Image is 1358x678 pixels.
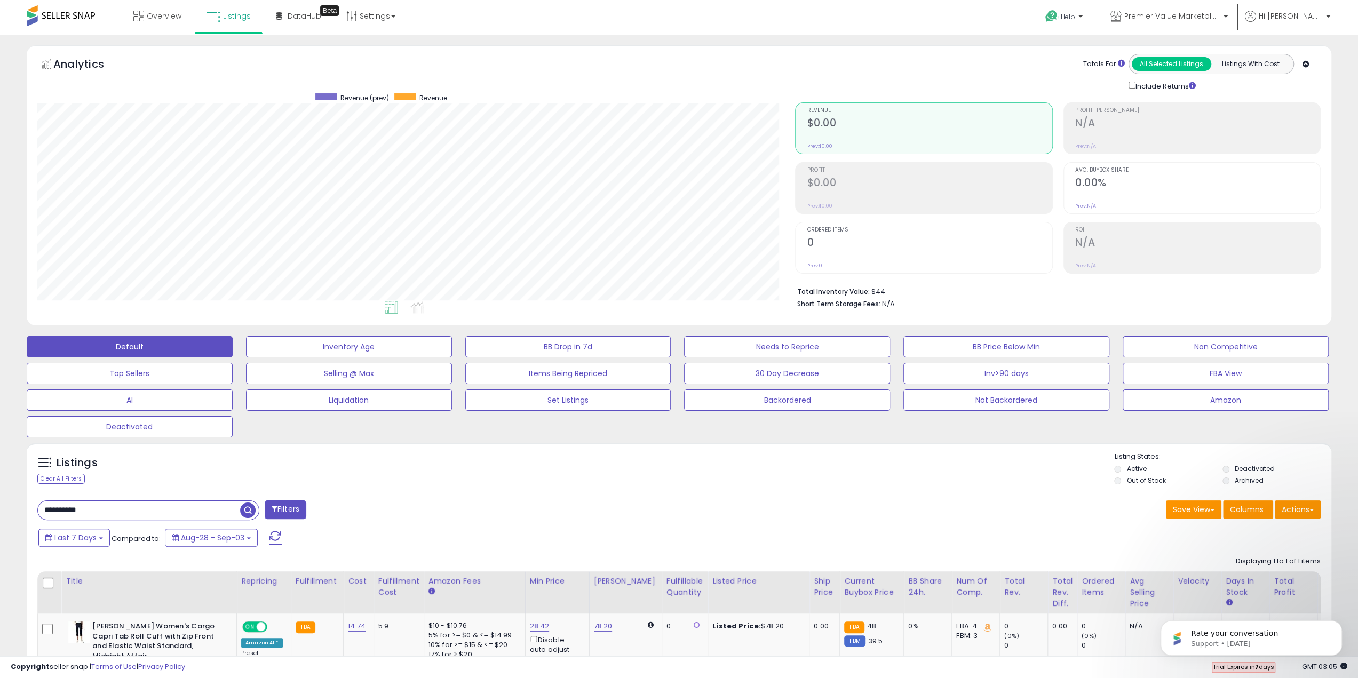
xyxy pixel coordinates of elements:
button: Filters [265,500,306,519]
button: AI [27,389,233,411]
div: Ordered Items [1082,576,1121,598]
button: 30 Day Decrease [684,363,890,384]
button: Inventory Age [246,336,452,357]
a: 14.74 [348,621,366,632]
button: All Selected Listings [1132,57,1211,71]
div: Amazon Fees [428,576,521,587]
div: Include Returns [1121,79,1209,92]
div: seller snap | | [11,662,185,672]
b: [PERSON_NAME] Women's Cargo Capri Tab Roll Cuff with Zip Front and Elastic Waist Standard, Midnig... [92,621,222,664]
a: Terms of Use [91,661,137,672]
div: $10 - $10.76 [428,621,517,631]
div: 10% for >= $15 & <= $20 [428,640,517,650]
small: Prev: N/A [1075,203,1096,209]
div: Displaying 1 to 1 of 1 items [1236,556,1321,567]
button: Save View [1166,500,1221,519]
div: 0% [908,621,943,631]
small: Prev: 0 [807,262,822,269]
div: Fulfillable Quantity [666,576,703,598]
p: Listing States: [1114,452,1331,462]
span: Ordered Items [807,227,1052,233]
a: Hi [PERSON_NAME] [1245,11,1330,35]
span: Last 7 Days [54,532,97,543]
span: Revenue [419,93,447,102]
div: Days In Stock [1226,576,1265,598]
small: Prev: N/A [1075,143,1096,149]
button: Needs to Reprice [684,336,890,357]
h2: $0.00 [807,117,1052,131]
small: (0%) [1082,632,1097,640]
span: 39.5 [868,636,883,646]
div: Velocity [1178,576,1217,587]
div: Fulfillment [296,576,339,587]
span: Compared to: [112,533,161,544]
span: DataHub [288,11,321,21]
button: Last 7 Days [38,529,110,547]
span: Columns [1230,504,1264,515]
small: FBA [296,621,315,633]
div: Fulfillment Cost [378,576,419,598]
div: 0 [666,621,700,631]
div: Title [66,576,232,587]
h5: Listings [57,456,98,470]
span: Revenue [807,108,1052,114]
button: Actions [1275,500,1321,519]
a: Privacy Policy [138,661,185,672]
button: Selling @ Max [246,363,452,384]
div: 17% for > $20 [428,650,517,659]
div: Min Price [530,576,585,587]
small: Prev: N/A [1075,262,1096,269]
span: Profit [807,167,1052,173]
span: ROI [1075,227,1320,233]
div: Cost [348,576,369,587]
i: Get Help [1045,10,1058,23]
div: FBM: 3 [956,631,991,641]
button: Not Backordered [903,389,1109,411]
span: Revenue (prev) [340,93,389,102]
label: Archived [1235,476,1264,485]
div: 0.00 [1052,621,1069,631]
div: 0 [1004,641,1047,650]
b: Short Term Storage Fees: [797,299,880,308]
iframe: Intercom notifications message [1145,598,1358,673]
div: Clear All Filters [37,474,85,484]
span: ON [243,623,257,632]
small: Prev: $0.00 [807,143,832,149]
div: Total Rev. Diff. [1052,576,1073,609]
div: Ship Price [814,576,835,598]
b: Total Inventory Value: [797,287,869,296]
button: Deactivated [27,416,233,437]
span: N/A [881,299,894,309]
a: 78.20 [594,621,613,632]
div: 5.9 [378,621,416,631]
div: BB Share 24h. [908,576,947,598]
small: FBM [844,635,865,647]
div: Total Rev. [1004,576,1043,598]
div: 5% for >= $0 & <= $14.99 [428,631,517,640]
span: Help [1061,12,1075,21]
button: Top Sellers [27,363,233,384]
button: Amazon [1123,389,1329,411]
button: Liquidation [246,389,452,411]
div: Tooltip anchor [320,5,339,16]
li: $44 [797,284,1313,297]
span: Premier Value Marketplace LLC [1124,11,1220,21]
img: 31eJXjBmq9L._SL40_.jpg [68,621,90,643]
div: Repricing [241,576,287,587]
div: Total Profit [1274,576,1313,598]
button: Columns [1223,500,1273,519]
div: $78.20 [712,621,801,631]
div: Avg Selling Price [1130,576,1169,609]
h5: Analytics [53,57,125,74]
div: 0 [1004,621,1047,631]
div: FBA: 4 [956,621,991,631]
button: Backordered [684,389,890,411]
label: Active [1126,464,1146,473]
div: Num of Comp. [956,576,995,598]
div: Preset: [241,650,283,674]
strong: Copyright [11,661,50,672]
